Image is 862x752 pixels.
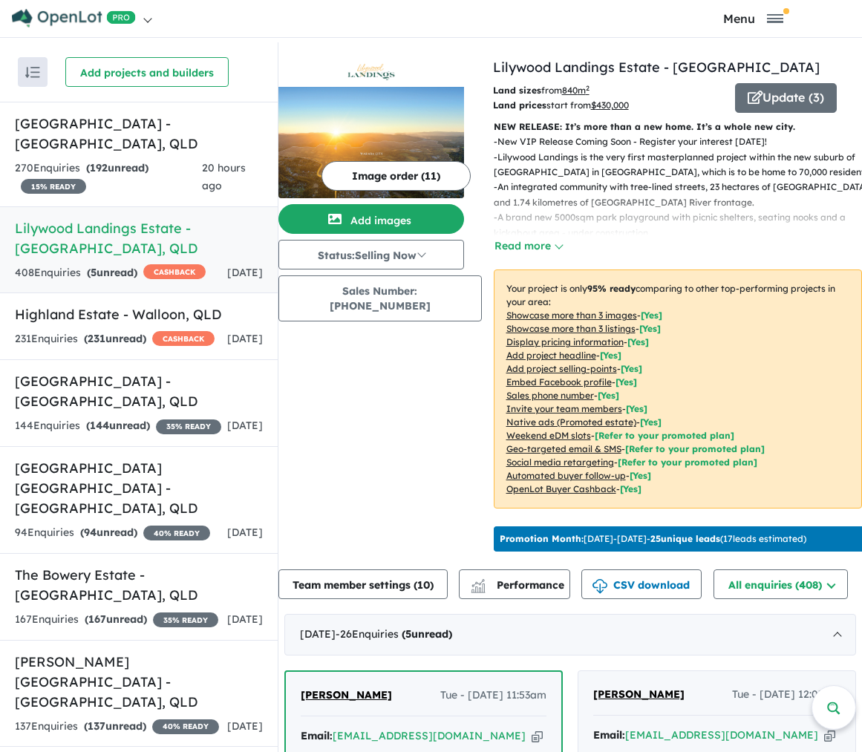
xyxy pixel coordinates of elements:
[506,443,621,454] u: Geo-targeted email & SMS
[15,611,218,629] div: 167 Enquir ies
[641,310,662,321] span: [ Yes ]
[506,416,636,428] u: Native ads (Promoted estate)
[15,304,263,324] h5: Highland Estate - Walloon , QLD
[581,569,702,599] button: CSV download
[88,332,105,345] span: 231
[15,114,263,154] h5: [GEOGRAPHIC_DATA] - [GEOGRAPHIC_DATA] , QLD
[21,179,86,194] span: 15 % READY
[80,526,137,539] strong: ( unread)
[506,483,616,494] u: OpenLot Buyer Cashback
[15,330,215,348] div: 231 Enquir ies
[587,283,636,294] b: 95 % ready
[459,569,570,599] button: Performance
[506,403,622,414] u: Invite your team members
[84,526,97,539] span: 94
[562,85,590,96] u: 840 m
[278,569,448,599] button: Team member settings (10)
[586,84,590,92] sup: 2
[15,218,263,258] h5: Lilywood Landings Estate - [GEOGRAPHIC_DATA] , QLD
[506,336,624,347] u: Display pricing information
[15,417,221,435] div: 144 Enquir ies
[618,457,757,468] span: [Refer to your promoted plan]
[471,583,486,593] img: bar-chart.svg
[500,532,806,546] p: [DATE] - [DATE] - ( 17 leads estimated)
[301,729,333,742] strong: Email:
[493,59,820,76] a: Lilywood Landings Estate - [GEOGRAPHIC_DATA]
[494,238,564,255] button: Read more
[593,686,685,704] a: [PERSON_NAME]
[15,458,263,518] h5: [GEOGRAPHIC_DATA] [GEOGRAPHIC_DATA] - [GEOGRAPHIC_DATA] , QLD
[284,614,856,655] div: [DATE]
[278,204,464,234] button: Add images
[494,120,862,134] p: NEW RELEASE: It’s more than a new home. It’s a whole new city.
[278,275,482,321] button: Sales Number:[PHONE_NUMBER]
[284,63,458,81] img: Lilywood Landings Estate - Lilywood Logo
[650,533,720,544] b: 25 unique leads
[85,612,147,626] strong: ( unread)
[405,627,411,641] span: 5
[506,323,636,334] u: Showcase more than 3 listings
[598,390,619,401] span: [ Yes ]
[15,160,202,195] div: 270 Enquir ies
[301,687,392,704] a: [PERSON_NAME]
[278,240,464,269] button: Status:Selling Now
[227,419,263,432] span: [DATE]
[621,363,642,374] span: [ Yes ]
[15,264,206,282] div: 408 Enquir ies
[506,457,614,468] u: Social media retargeting
[640,416,662,428] span: [Yes]
[65,57,229,87] button: Add projects and builders
[592,579,607,594] img: download icon
[84,332,146,345] strong: ( unread)
[600,350,621,361] span: [ Yes ]
[321,161,471,191] button: Image order (11)
[506,470,626,481] u: Automated buyer follow-up
[627,336,649,347] span: [ Yes ]
[473,578,564,592] span: Performance
[227,332,263,345] span: [DATE]
[616,376,637,388] span: [ Yes ]
[626,403,647,414] span: [ Yes ]
[493,85,541,96] b: Land sizes
[493,98,725,113] p: start from
[143,264,206,279] span: CASHBACK
[732,686,840,704] span: Tue - [DATE] 12:07am
[15,718,219,736] div: 137 Enquir ies
[494,269,862,509] p: Your project is only comparing to other top-performing projects in your area: - - - - - - - - - -...
[648,11,858,25] button: Toggle navigation
[84,719,146,733] strong: ( unread)
[506,350,596,361] u: Add project headline
[625,728,818,742] a: [EMAIL_ADDRESS][DOMAIN_NAME]
[506,430,591,441] u: Weekend eDM slots
[15,524,210,542] div: 94 Enquir ies
[336,627,452,641] span: - 26 Enquir ies
[595,430,734,441] span: [Refer to your promoted plan]
[87,266,137,279] strong: ( unread)
[301,688,392,702] span: [PERSON_NAME]
[625,443,765,454] span: [Refer to your promoted plan]
[593,728,625,742] strong: Email:
[202,161,246,192] span: 20 hours ago
[227,612,263,626] span: [DATE]
[88,719,105,733] span: 137
[278,87,464,198] img: Lilywood Landings Estate - Lilywood
[506,390,594,401] u: Sales phone number
[25,67,40,78] img: sort.svg
[639,323,661,334] span: [ Yes ]
[735,83,837,113] button: Update (3)
[156,419,221,434] span: 35 % READY
[500,533,584,544] b: Promotion Month:
[12,9,136,27] img: Openlot PRO Logo White
[506,376,612,388] u: Embed Facebook profile
[88,612,106,626] span: 167
[152,719,219,734] span: 40 % READY
[90,419,109,432] span: 144
[440,687,546,704] span: Tue - [DATE] 11:53am
[620,483,641,494] span: [Yes]
[402,627,452,641] strong: ( unread)
[714,569,848,599] button: All enquiries (408)
[227,526,263,539] span: [DATE]
[278,57,464,198] a: Lilywood Landings Estate - Lilywood LogoLilywood Landings Estate - Lilywood
[152,331,215,346] span: CASHBACK
[227,266,263,279] span: [DATE]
